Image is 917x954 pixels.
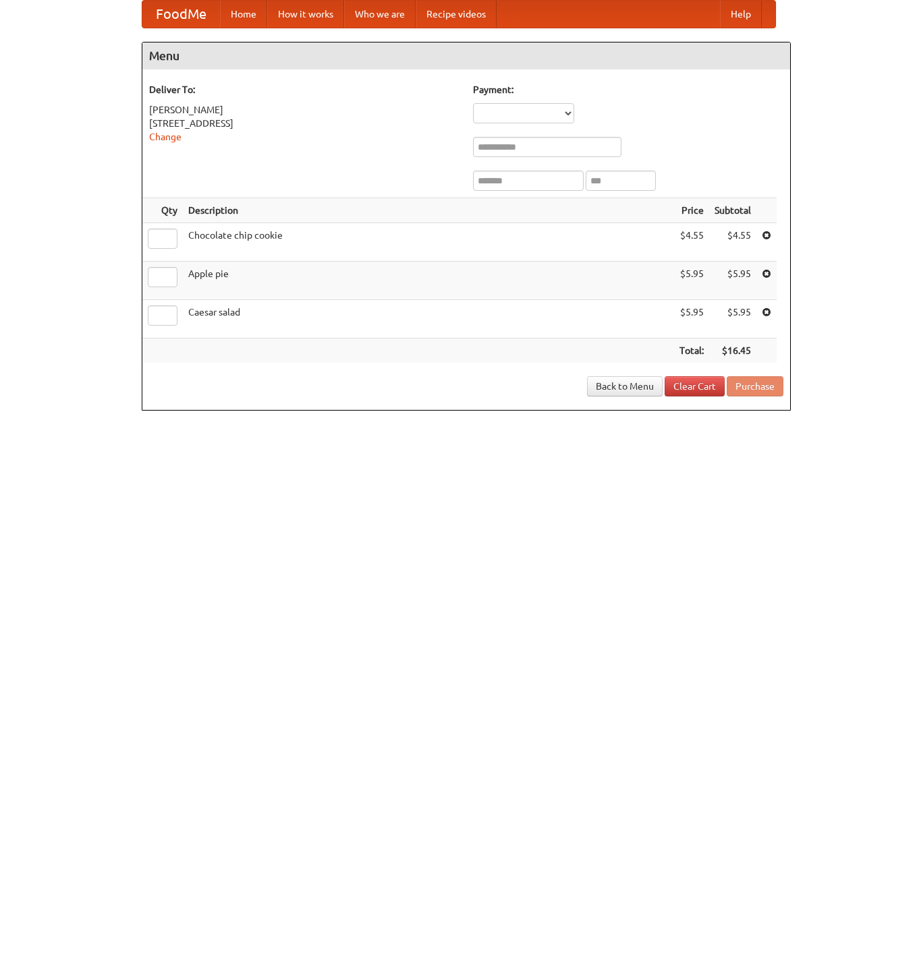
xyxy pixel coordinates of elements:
[149,131,182,142] a: Change
[142,1,220,28] a: FoodMe
[149,117,460,130] div: [STREET_ADDRESS]
[142,42,790,69] h4: Menu
[587,376,663,396] a: Back to Menu
[183,223,674,262] td: Chocolate chip cookie
[727,376,783,396] button: Purchase
[183,262,674,300] td: Apple pie
[709,300,756,338] td: $5.95
[709,198,756,223] th: Subtotal
[473,83,783,96] h5: Payment:
[142,198,183,223] th: Qty
[709,262,756,300] td: $5.95
[183,300,674,338] td: Caesar salad
[149,83,460,96] h5: Deliver To:
[344,1,416,28] a: Who we are
[674,300,709,338] td: $5.95
[674,198,709,223] th: Price
[709,223,756,262] td: $4.55
[665,376,725,396] a: Clear Cart
[149,103,460,117] div: [PERSON_NAME]
[220,1,267,28] a: Home
[674,262,709,300] td: $5.95
[183,198,674,223] th: Description
[709,338,756,363] th: $16.45
[674,223,709,262] td: $4.55
[674,338,709,363] th: Total:
[416,1,497,28] a: Recipe videos
[267,1,344,28] a: How it works
[720,1,762,28] a: Help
